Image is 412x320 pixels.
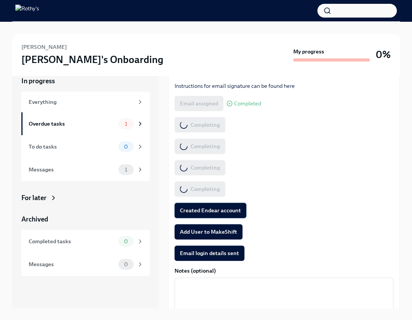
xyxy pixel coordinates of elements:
strong: My progress [293,48,324,55]
button: Add User to MakeShift [174,224,242,239]
div: Everything [29,98,134,106]
span: 0 [120,262,132,267]
span: 0 [120,144,132,150]
a: Completed tasks0 [21,230,150,253]
span: 0 [120,239,132,244]
span: Created Endear account [180,207,241,214]
a: Messages0 [21,253,150,276]
h3: 0% [376,48,391,61]
a: In progress [21,76,150,86]
span: 1 [120,121,132,127]
div: Completed tasks [29,237,115,246]
h3: [PERSON_NAME]'s Onboarding [21,53,163,66]
span: Completed [234,101,261,107]
a: Overdue tasks1 [21,112,150,135]
img: Rothy's [15,5,39,17]
a: For later [21,193,150,202]
span: Email login details sent [180,249,239,257]
a: Everything [21,92,150,112]
label: Notes (optional) [174,267,393,275]
a: To do tasks0 [21,135,150,158]
div: Messages [29,260,115,268]
span: 1 [120,167,132,173]
button: Email login details sent [174,246,244,261]
a: Archived [21,215,150,224]
h6: [PERSON_NAME] [21,43,67,51]
div: Messages [29,165,115,174]
div: For later [21,193,47,202]
a: Messages1 [21,158,150,181]
span: Add User to MakeShift [180,228,237,236]
button: Created Endear account [174,203,246,218]
div: To do tasks [29,142,115,151]
div: Overdue tasks [29,120,115,128]
a: Instructions for email signature can be found here [174,82,295,89]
